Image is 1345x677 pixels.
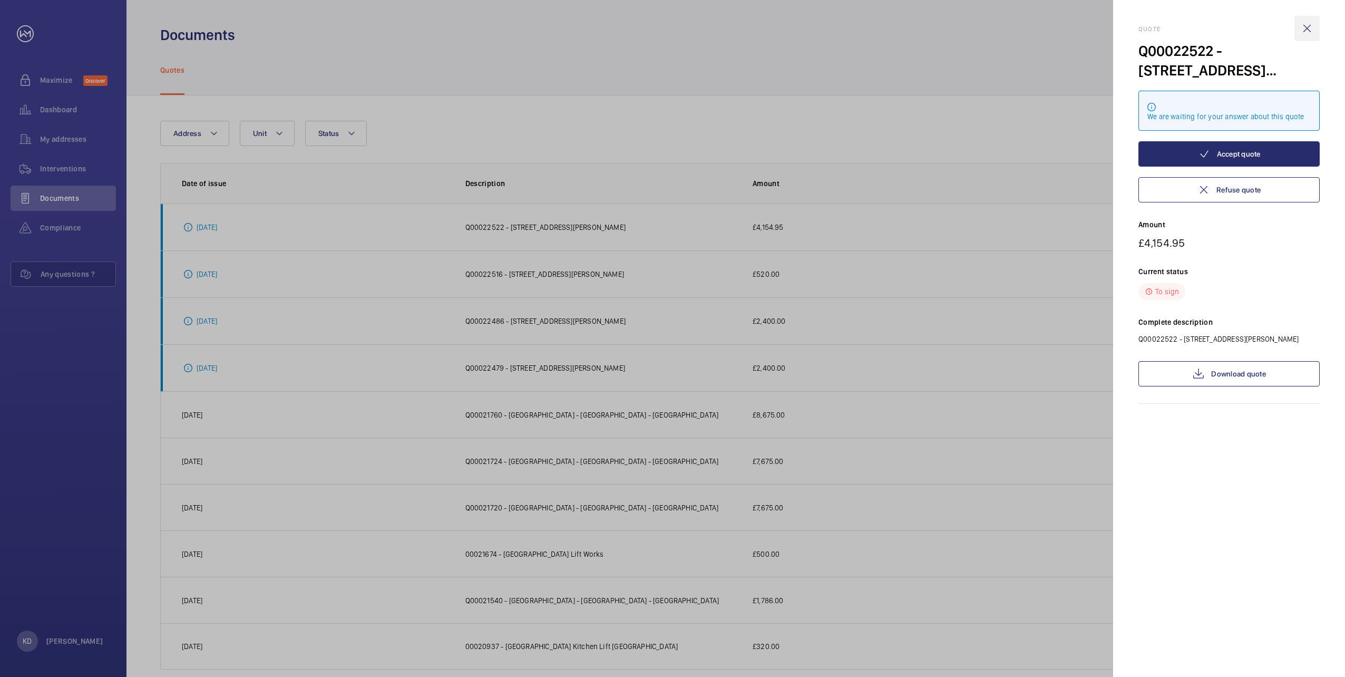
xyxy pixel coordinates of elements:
p: Amount [1138,219,1320,230]
button: Refuse quote [1138,177,1320,202]
p: £4,154.95 [1138,236,1320,249]
p: Current status [1138,266,1320,277]
button: Accept quote [1138,141,1320,167]
p: Complete description [1138,317,1320,327]
div: Q00022522 - [STREET_ADDRESS][PERSON_NAME] [1138,41,1320,80]
h2: Quote [1138,25,1320,33]
p: To sign [1155,286,1179,297]
a: Download quote [1138,361,1320,386]
div: We are waiting for your answer about this quote [1147,111,1311,122]
p: Q00022522 - [STREET_ADDRESS][PERSON_NAME] [1138,334,1320,344]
